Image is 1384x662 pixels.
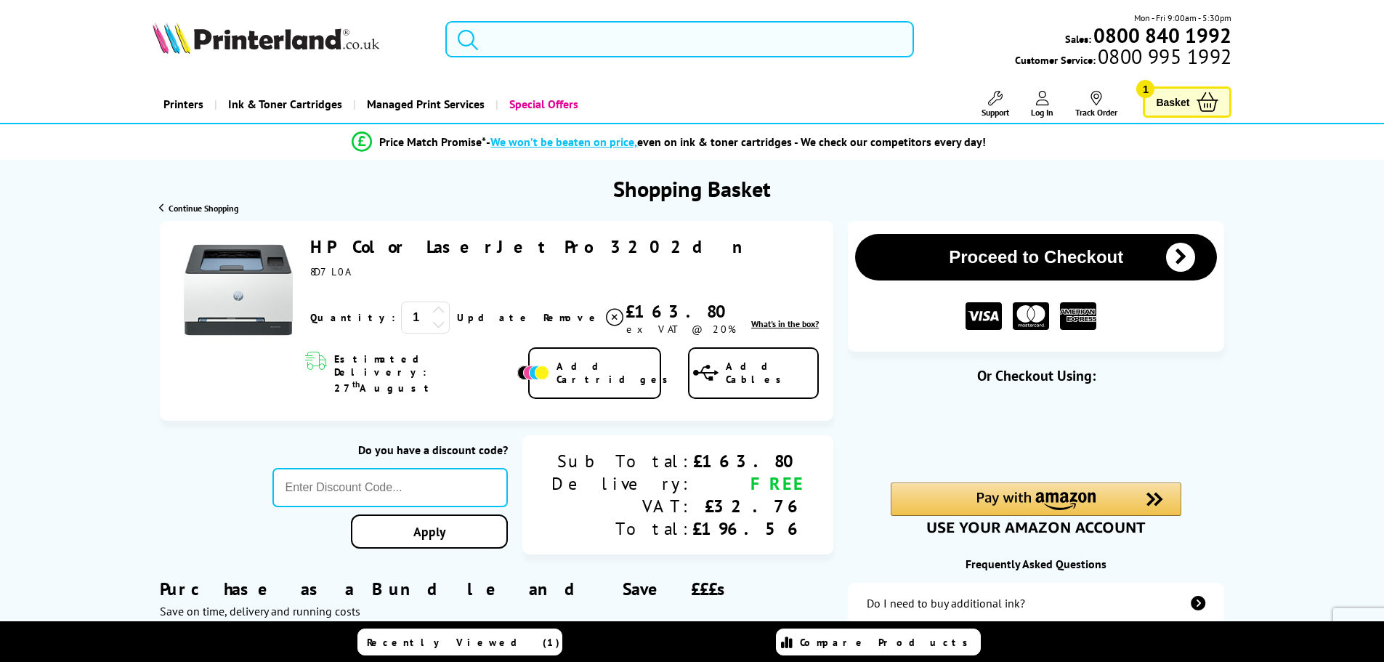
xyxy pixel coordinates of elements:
sup: th [352,379,360,389]
div: Purchase as a Bundle and Save £££s [160,556,833,618]
div: Total: [551,517,692,540]
a: HP Color LaserJet Pro 3202dn [310,235,759,258]
span: Add Cables [726,360,817,386]
span: Ink & Toner Cartridges [228,86,342,123]
span: Support [982,107,1009,118]
div: Do I need to buy additional ink? [867,596,1025,610]
span: Compare Products [800,636,976,649]
input: Enter Discount Code... [272,468,509,507]
div: Frequently Asked Questions [848,557,1224,571]
span: Continue Shopping [169,203,238,214]
div: Do you have a discount code? [272,443,509,457]
a: Log In [1031,91,1053,118]
div: £163.80 [692,450,804,472]
img: HP Color LaserJet Pro 3202dn [184,235,293,344]
a: Recently Viewed (1) [357,629,562,655]
a: 0800 840 1992 [1091,28,1231,42]
b: 0800 840 1992 [1093,22,1231,49]
div: Save on time, delivery and running costs [160,604,833,618]
div: Sub Total: [551,450,692,472]
a: Managed Print Services [353,86,495,123]
span: 8D7L0A [310,265,350,278]
a: Support [982,91,1009,118]
img: VISA [966,302,1002,331]
div: Delivery: [551,472,692,495]
img: Add Cartridges [517,366,549,380]
span: Recently Viewed (1) [367,636,560,649]
img: Printerland Logo [153,22,379,54]
div: £163.80 [626,300,737,323]
a: lnk_inthebox [751,318,819,329]
a: Continue Shopping [159,203,238,214]
button: Proceed to Checkout [855,234,1217,280]
div: VAT: [551,495,692,517]
h1: Shopping Basket [613,174,771,203]
span: Quantity: [310,311,395,324]
a: Special Offers [495,86,589,123]
span: We won’t be beaten on price, [490,134,637,149]
div: Amazon Pay - Use your Amazon account [891,483,1181,533]
a: Basket 1 [1143,86,1231,118]
span: ex VAT @ 20% [626,323,736,336]
span: Customer Service: [1015,49,1231,67]
span: Mon - Fri 9:00am - 5:30pm [1134,11,1231,25]
a: Track Order [1075,91,1117,118]
iframe: PayPal [891,408,1181,441]
div: FREE [692,472,804,495]
span: Sales: [1065,32,1091,46]
img: MASTER CARD [1013,302,1049,331]
span: Price Match Promise* [379,134,486,149]
a: Printers [153,86,214,123]
a: Apply [351,514,508,549]
a: Printerland Logo [153,22,428,57]
span: Log In [1031,107,1053,118]
li: modal_Promise [118,129,1221,155]
span: Remove [543,311,601,324]
div: - even on ink & toner cartridges - We check our competitors every day! [486,134,986,149]
a: Ink & Toner Cartridges [214,86,353,123]
div: £196.56 [692,517,804,540]
span: What's in the box? [751,318,819,329]
span: Basket [1156,92,1189,112]
div: Or Checkout Using: [848,366,1224,385]
a: Compare Products [776,629,981,655]
img: American Express [1060,302,1096,331]
a: Delete item from your basket [543,307,626,328]
span: Estimated Delivery: 27 August [334,352,514,395]
span: 1 [1136,80,1154,98]
span: Add Cartridges [557,360,676,386]
a: additional-ink [848,583,1224,623]
span: 0800 995 1992 [1096,49,1231,63]
a: Update [457,311,532,324]
div: £32.76 [692,495,804,517]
